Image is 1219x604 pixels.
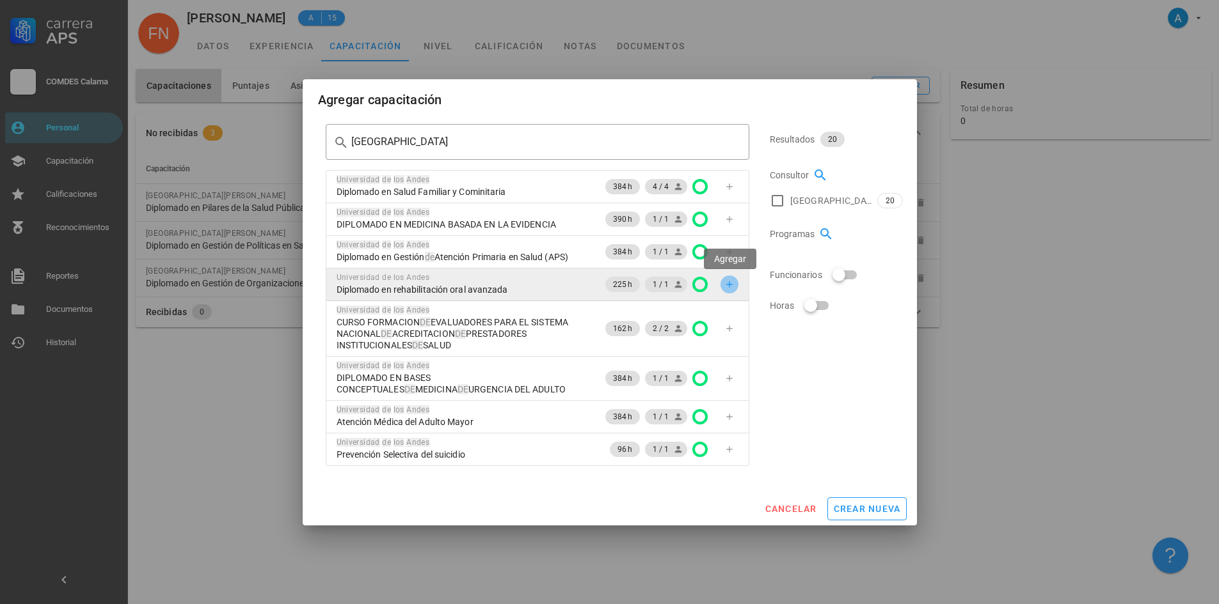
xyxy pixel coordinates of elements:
[770,160,894,190] div: Consultor
[613,409,633,424] span: 384 h
[790,194,872,207] span: [GEOGRAPHIC_DATA]
[406,240,429,249] mark: Andes
[404,384,415,394] mark: DE
[337,273,380,282] mark: Universidad
[382,240,391,249] mark: de
[337,240,380,249] mark: Universidad
[420,317,431,327] mark: DE
[337,284,508,295] span: Diplomado en rehabilitación oral avanzada
[764,504,817,514] span: cancelar
[382,175,391,184] mark: de
[318,89,442,110] div: Agregar capacitación
[406,361,429,370] mark: Andes
[406,306,429,314] mark: Andes
[351,132,724,152] input: Buscar capacitación…
[394,438,404,447] mark: los
[337,405,380,414] mark: Universidad
[394,240,404,249] mark: los
[382,208,391,217] mark: de
[770,259,894,290] div: Funcionarios
[613,321,633,336] span: 162 h
[653,371,680,386] span: 1 / 1
[382,438,391,447] mark: de
[394,306,404,314] mark: los
[406,208,429,217] mark: Andes
[337,208,380,217] mark: Universidad
[425,252,434,262] mark: de
[337,361,380,370] mark: Universidad
[653,212,680,227] span: 1 / 1
[770,219,894,249] div: Programas
[770,290,894,321] div: Horas
[337,316,593,351] span: CURSO FORMACION EVALUADORES PARA EL SISTEMA NACIONAL ACREDITACION PRESTADORES INSTITUCIONALES SALUD
[828,132,837,147] span: 20
[382,306,391,314] mark: de
[613,244,633,259] span: 384 h
[394,405,404,414] mark: los
[617,442,632,457] span: 96 h
[653,321,680,336] span: 2 / 2
[406,273,429,282] mark: Andes
[406,405,429,414] mark: Andes
[337,372,593,395] span: DIPLOMADO EN BASES CONCEPTUALES MEDICINA URGENCIA DEL ADULTO
[394,361,404,370] mark: los
[613,179,633,194] span: 384 h
[653,277,680,292] span: 1 / 1
[653,179,680,194] span: 4 / 4
[382,405,391,414] mark: de
[833,504,901,514] span: crear nueva
[337,175,380,184] mark: Universidad
[337,219,556,230] span: DIPLOMADO EN MEDICINA BASADA EN LA EVIDENCIA
[613,212,633,227] span: 390 h
[337,449,465,460] span: Prevención Selectiva del suicidio
[759,497,822,520] button: cancelar
[406,438,429,447] mark: Andes
[337,438,380,447] mark: Universidad
[827,497,907,520] button: crear nueva
[394,175,404,184] mark: los
[382,361,391,370] mark: de
[394,208,404,217] mark: los
[613,277,633,292] span: 225 h
[886,194,895,208] span: 20
[653,442,680,457] span: 1 / 1
[382,273,391,282] mark: de
[381,329,392,339] mark: DE
[337,186,506,197] span: Diplomado en Salud Familiar y Cominitaria
[458,384,468,394] mark: DE
[653,244,680,259] span: 1 / 1
[613,371,633,386] span: 384 h
[337,251,568,263] span: Diplomado en Gestión Atención Primaria en Salud (APS)
[770,124,894,155] div: Resultados
[653,409,680,424] span: 1 / 1
[406,175,429,184] mark: Andes
[412,340,423,350] mark: DE
[337,306,380,314] mark: Universidad
[337,416,474,428] span: Atención Médica del Adulto Mayor
[394,273,404,282] mark: los
[455,329,466,339] mark: DE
